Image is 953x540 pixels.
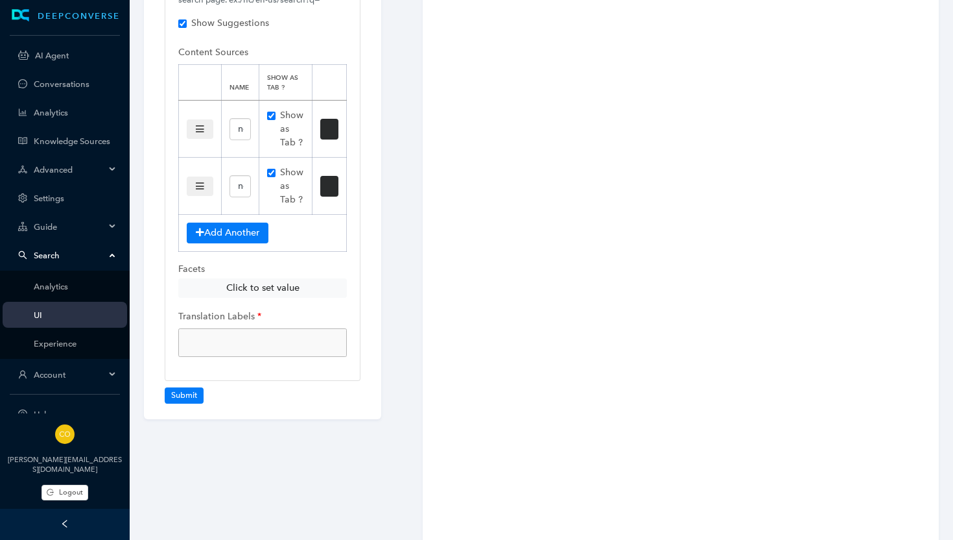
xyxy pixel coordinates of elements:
a: Analytics [34,282,117,291]
a: AI Agent [35,51,117,60]
span: user [18,370,27,379]
span: Show as Tab ? [280,110,303,148]
span: Logout [59,487,83,498]
span: logout [47,489,54,496]
a: Analytics [34,108,117,117]
button: Submit [165,387,204,403]
span: Help [34,410,117,419]
span: deployment-unit [18,165,27,174]
button: Logout [41,485,88,500]
a: LogoDEEPCONVERSE [3,9,127,22]
img: 9bd6fc8dc59eafe68b94aecc33e6c356 [55,424,75,444]
span: question-circle [18,410,27,419]
th: Show as Tab ? [259,65,312,101]
button: Click to set value [178,278,347,298]
a: Settings [34,193,117,203]
label: Content Sources [178,40,248,64]
input: Show Suggestions [178,19,187,28]
a: Conversations [34,79,117,89]
span: Advanced [34,165,105,175]
a: Knowledge Sources [34,136,117,146]
span: Show as Tab ? [280,167,303,205]
input: Show as Tab ? [267,112,276,120]
span: Search [34,251,105,260]
button: Add Another [187,223,268,243]
label: Facets [178,262,205,276]
a: Experience [34,339,117,349]
span: search [18,251,27,260]
span: Guide [34,222,105,232]
label: Translation Labels [178,304,261,328]
input: null [184,334,295,350]
span: Show Suggestions [191,18,269,29]
input: Show as Tab ? [267,169,276,177]
th: Name [222,65,259,101]
span: Account [34,370,105,380]
a: UI [34,310,117,320]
